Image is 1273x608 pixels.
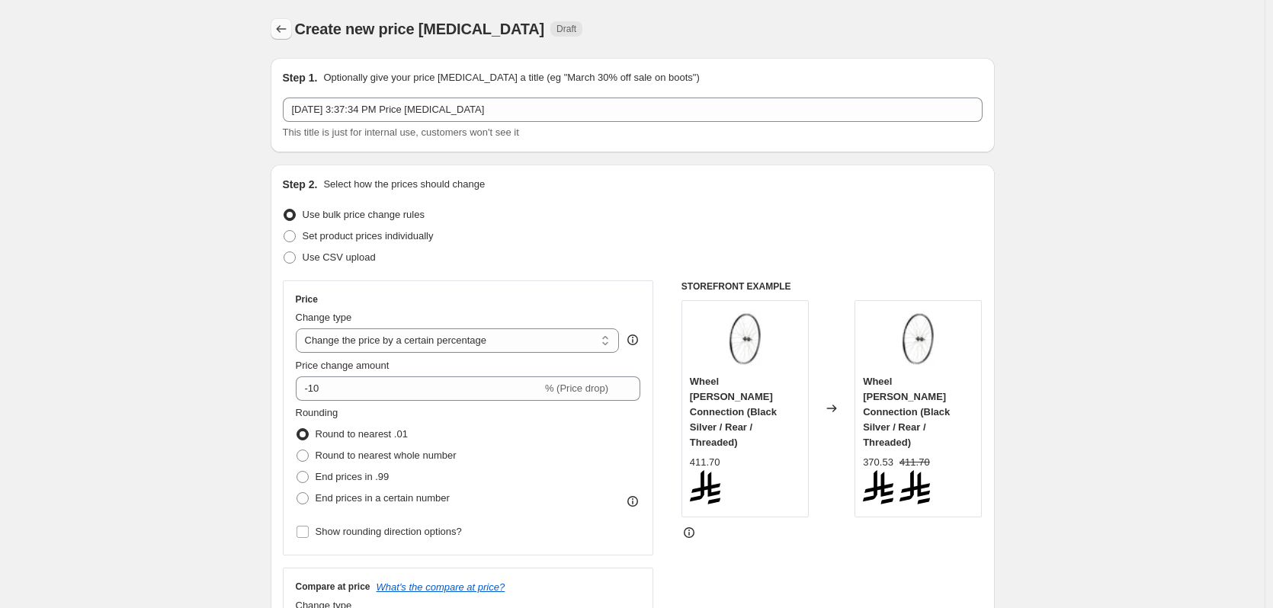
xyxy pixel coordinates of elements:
div: 411.70 [690,455,720,508]
span: End prices in .99 [316,471,390,482]
span: End prices in a certain number [316,492,450,504]
h2: Step 1. [283,70,318,85]
span: Wheel [PERSON_NAME] Connection (Black Silver / Rear / Threaded) [690,376,777,448]
span: Set product prices individually [303,230,434,242]
span: Round to nearest whole number [316,450,457,461]
span: Draft [556,23,576,35]
span: Wheel [PERSON_NAME] Connection (Black Silver / Rear / Threaded) [863,376,950,448]
button: What's the compare at price? [377,581,505,593]
h6: STOREFRONT EXAMPLE [681,280,983,293]
strike: 411.70 [899,455,930,508]
span: This title is just for internal use, customers won't see it [283,126,519,138]
span: Rounding [296,407,338,418]
h2: Step 2. [283,177,318,192]
span: Show rounding direction options? [316,526,462,537]
img: WheelBontragerConnection-ExceptionalPerformanceandDurability1_80x.webp [714,309,775,370]
span: % (Price drop) [545,382,608,394]
p: Optionally give your price [MEDICAL_DATA] a title (eg "March 30% off sale on boots") [323,70,699,85]
p: Select how the prices should change [323,177,485,192]
input: -15 [296,376,542,401]
input: 30% off holiday sale [283,98,983,122]
div: 370.53 [863,455,893,508]
span: Change type [296,312,352,323]
h3: Price [296,293,318,306]
span: Round to nearest .01 [316,428,408,440]
span: Price change amount [296,360,390,371]
span: Use bulk price change rules [303,209,425,220]
span: Create new price [MEDICAL_DATA] [295,21,545,37]
button: Price change jobs [271,18,292,40]
div: help [625,332,640,347]
span: Use CSV upload [303,251,376,263]
h3: Compare at price [296,581,370,593]
img: WheelBontragerConnection-ExceptionalPerformanceandDurability1_80x.webp [888,309,949,370]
